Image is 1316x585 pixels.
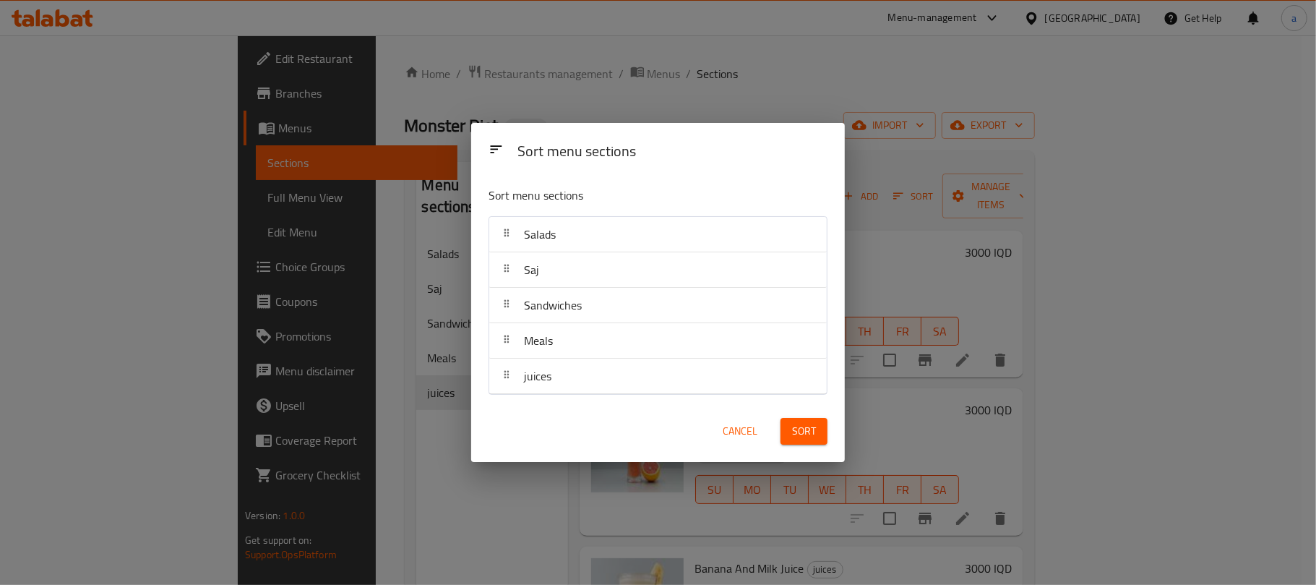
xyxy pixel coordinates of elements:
[489,217,827,252] div: Salads
[717,418,763,445] button: Cancel
[524,259,539,281] span: Saj
[792,422,816,440] span: Sort
[512,136,833,168] div: Sort menu sections
[723,422,757,440] span: Cancel
[489,187,757,205] p: Sort menu sections
[489,359,827,394] div: juices
[524,365,551,387] span: juices
[489,323,827,359] div: Meals
[489,288,827,323] div: Sandwiches
[524,330,553,351] span: Meals
[489,252,827,288] div: Saj
[524,223,556,245] span: Salads
[780,418,827,445] button: Sort
[524,294,582,316] span: Sandwiches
